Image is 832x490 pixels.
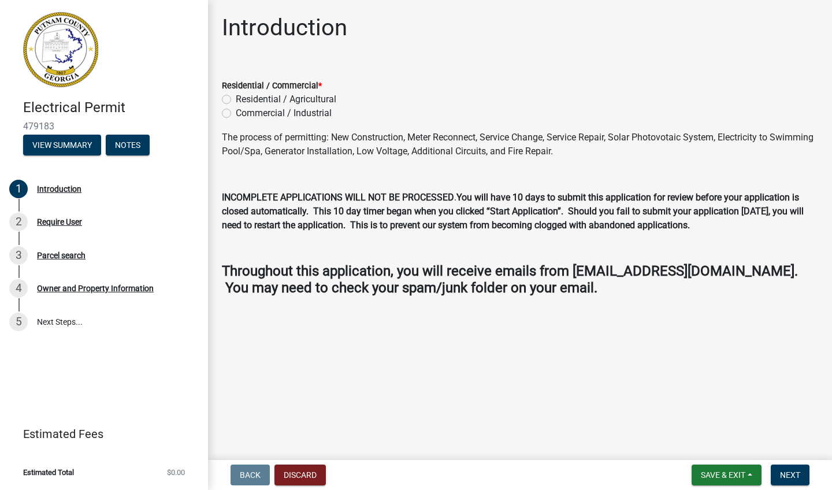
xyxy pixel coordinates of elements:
[23,135,101,155] button: View Summary
[222,131,818,158] p: The process of permitting: New Construction, Meter Reconnect, Service Change, Service Repair, Sol...
[240,470,261,480] span: Back
[106,141,150,150] wm-modal-confirm: Notes
[167,469,185,476] span: $0.00
[9,180,28,198] div: 1
[222,191,818,232] p: .
[701,470,745,480] span: Save & Exit
[771,465,809,485] button: Next
[37,185,81,193] div: Introduction
[23,141,101,150] wm-modal-confirm: Summary
[23,121,185,132] span: 479183
[23,12,98,87] img: Putnam County, Georgia
[780,470,800,480] span: Next
[9,313,28,331] div: 5
[9,422,190,446] a: Estimated Fees
[274,465,326,485] button: Discard
[23,99,199,116] h4: Electrical Permit
[37,218,82,226] div: Require User
[231,465,270,485] button: Back
[9,246,28,265] div: 3
[23,469,74,476] span: Estimated Total
[9,213,28,231] div: 2
[37,251,86,259] div: Parcel search
[222,192,804,231] strong: You will have 10 days to submit this application for review before your application is closed aut...
[222,192,454,203] strong: INCOMPLETE APPLICATIONS WILL NOT BE PROCESSED
[106,135,150,155] button: Notes
[222,14,347,42] h1: Introduction
[236,92,336,106] label: Residential / Agricultural
[9,279,28,298] div: 4
[692,465,762,485] button: Save & Exit
[222,263,798,296] strong: Throughout this application, you will receive emails from [EMAIL_ADDRESS][DOMAIN_NAME]. You may n...
[222,82,322,90] label: Residential / Commercial
[236,106,332,120] label: Commercial / Industrial
[37,284,154,292] div: Owner and Property Information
